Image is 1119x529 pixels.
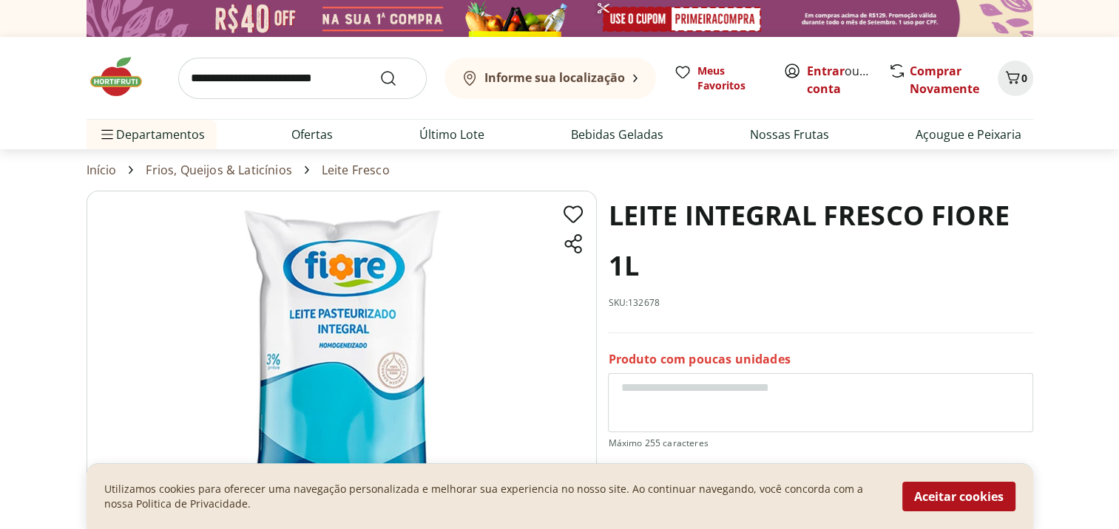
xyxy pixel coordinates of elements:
[98,117,205,152] span: Departamentos
[419,126,484,143] a: Último Lote
[674,64,765,93] a: Meus Favoritos
[916,126,1021,143] a: Açougue e Peixaria
[484,69,625,86] b: Informe sua localização
[608,297,660,309] p: SKU: 132678
[87,55,160,99] img: Hortifruti
[571,126,663,143] a: Bebidas Geladas
[998,61,1033,96] button: Carrinho
[750,126,829,143] a: Nossas Frutas
[1021,71,1027,85] span: 0
[146,163,291,177] a: Frios, Queijos & Laticínios
[807,62,873,98] span: ou
[98,117,116,152] button: Menu
[444,58,656,99] button: Informe sua localização
[807,63,845,79] a: Entrar
[902,482,1015,511] button: Aceitar cookies
[104,482,885,511] p: Utilizamos cookies para oferecer uma navegação personalizada e melhorar sua experiencia no nosso ...
[87,163,117,177] a: Início
[291,126,333,143] a: Ofertas
[379,69,415,87] button: Submit Search
[697,64,765,93] span: Meus Favoritos
[608,351,790,367] p: Produto com poucas unidades
[322,163,390,177] a: Leite Fresco
[910,63,979,97] a: Comprar Novamente
[807,63,888,97] a: Criar conta
[608,191,1032,291] h1: LEITE INTEGRAL FRESCO FIORE 1L
[178,58,427,99] input: search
